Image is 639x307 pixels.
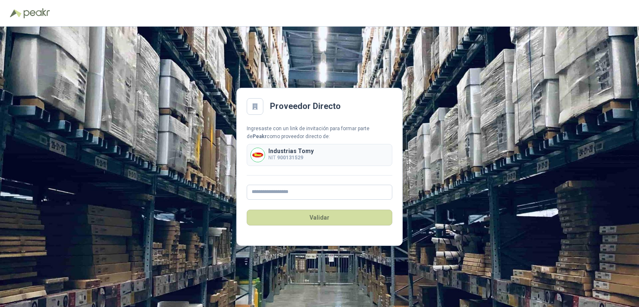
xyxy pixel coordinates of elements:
[23,8,50,18] img: Peakr
[251,148,265,162] img: Company Logo
[247,125,392,141] div: Ingresaste con un link de invitación para formar parte de como proveedor directo de:
[277,155,303,161] b: 900131529
[253,134,267,139] b: Peakr
[247,210,392,225] button: Validar
[270,100,341,113] h2: Proveedor Directo
[10,9,22,17] img: Logo
[268,154,314,162] p: NIT
[268,148,314,154] p: Industrias Tomy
